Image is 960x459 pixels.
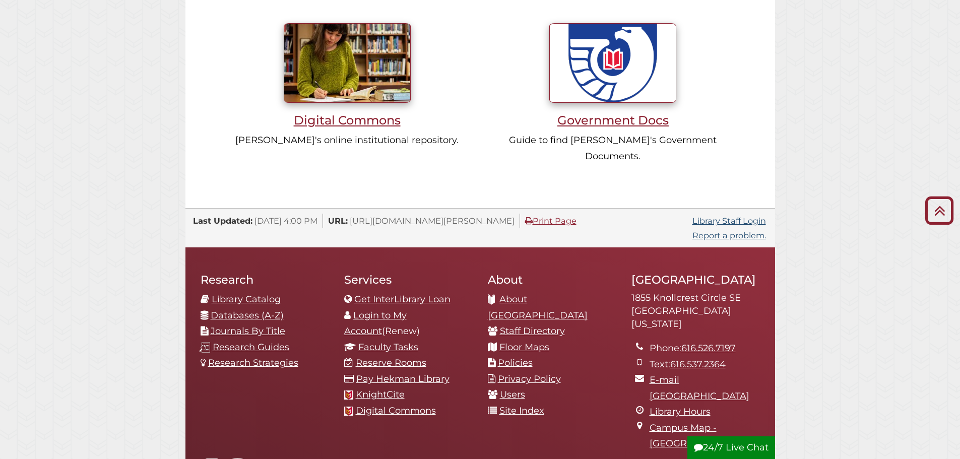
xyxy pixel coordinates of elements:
[650,406,711,417] a: Library Hours
[200,342,210,353] img: research-guides-icon-white_37x37.png
[525,216,577,226] a: Print Page
[356,389,405,400] a: KnightCite
[500,325,565,337] a: Staff Directory
[650,422,749,449] a: Campus Map - [GEOGRAPHIC_DATA]
[499,133,727,164] p: Guide to find [PERSON_NAME]'s Government Documents.
[670,359,726,370] a: 616.537.2364
[344,308,473,340] li: (Renew)
[193,216,252,226] span: Last Updated:
[549,23,676,103] img: U.S. Government Documents seal
[211,310,284,321] a: Databases (A-Z)
[525,217,533,225] i: Print Page
[498,357,533,368] a: Policies
[233,133,461,149] p: [PERSON_NAME]'s online institutional repository.
[356,373,450,384] a: Pay Hekman Library
[354,294,451,305] a: Get InterLibrary Loan
[631,292,760,331] address: 1855 Knollcrest Circle SE [GEOGRAPHIC_DATA][US_STATE]
[488,273,616,287] h2: About
[681,343,736,354] a: 616.526.7197
[356,357,426,368] a: Reserve Rooms
[498,373,561,384] a: Privacy Policy
[201,273,329,287] h2: Research
[254,216,317,226] span: [DATE] 4:00 PM
[499,405,544,416] a: Site Index
[358,342,418,353] a: Faculty Tasks
[344,310,407,337] a: Login to My Account
[344,407,353,416] img: Calvin favicon logo
[350,216,515,226] span: [URL][DOMAIN_NAME][PERSON_NAME]
[344,273,473,287] h2: Services
[488,294,588,321] a: About [GEOGRAPHIC_DATA]
[213,342,289,353] a: Research Guides
[284,23,411,103] img: Student writing inside library
[212,294,281,305] a: Library Catalog
[328,216,348,226] span: URL:
[211,325,285,337] a: Journals By Title
[500,389,525,400] a: Users
[356,405,436,416] a: Digital Commons
[499,57,727,127] a: Government Docs
[650,357,760,373] li: Text:
[631,273,760,287] h2: [GEOGRAPHIC_DATA]
[499,342,549,353] a: Floor Maps
[692,216,766,226] a: Library Staff Login
[208,357,298,368] a: Research Strategies
[921,202,957,219] a: Back to Top
[650,341,760,357] li: Phone:
[692,230,766,240] a: Report a problem.
[233,57,461,127] a: Digital Commons
[650,374,749,402] a: E-mail [GEOGRAPHIC_DATA]
[344,390,353,400] img: Calvin favicon logo
[499,113,727,127] h3: Government Docs
[233,113,461,127] h3: Digital Commons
